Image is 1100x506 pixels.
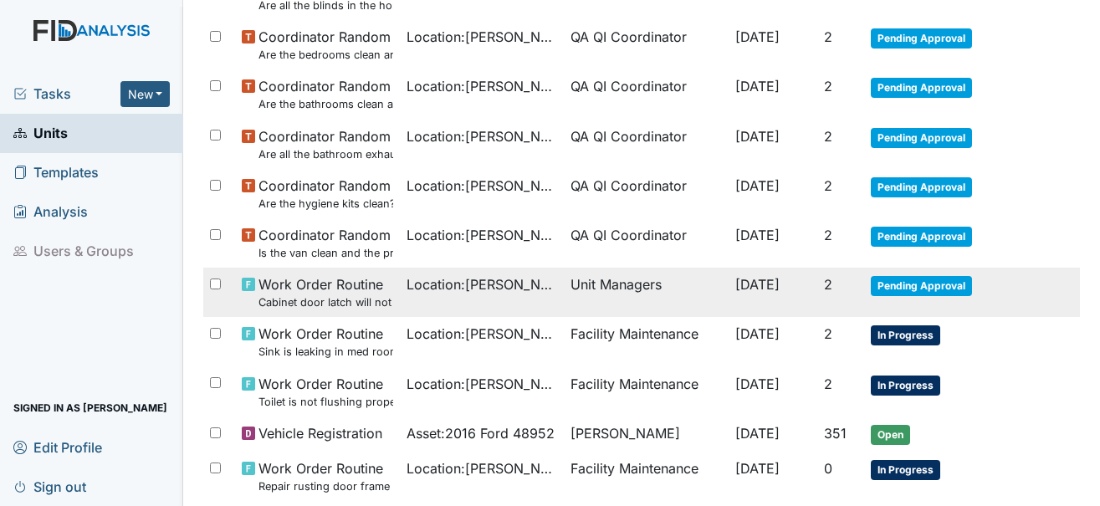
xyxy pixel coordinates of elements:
[735,227,780,243] span: [DATE]
[871,78,972,98] span: Pending Approval
[824,227,832,243] span: 2
[407,274,557,294] span: Location : [PERSON_NAME]. ICF
[735,376,780,392] span: [DATE]
[13,395,167,421] span: Signed in as [PERSON_NAME]
[258,245,392,261] small: Is the van clean and the proper documentation been stored?
[407,76,557,96] span: Location : [PERSON_NAME]. ICF
[871,376,940,396] span: In Progress
[407,458,557,478] span: Location : [PERSON_NAME]. ICF
[258,344,392,360] small: Sink is leaking in med room.
[258,27,392,63] span: Coordinator Random Are the bedrooms clean and in good repair?
[735,325,780,342] span: [DATE]
[258,324,392,360] span: Work Order Routine Sink is leaking in med room.
[735,128,780,145] span: [DATE]
[564,218,728,268] td: QA QI Coordinator
[258,126,392,162] span: Coordinator Random Are all the bathroom exhaust fan covers clean and dust free?
[824,460,832,477] span: 0
[564,169,728,218] td: QA QI Coordinator
[120,81,171,107] button: New
[564,268,728,317] td: Unit Managers
[824,325,832,342] span: 2
[564,20,728,69] td: QA QI Coordinator
[407,176,557,196] span: Location : [PERSON_NAME]. ICF
[735,460,780,477] span: [DATE]
[258,478,392,494] small: Repair rusting door frame in staff bathroom.
[564,367,728,417] td: Facility Maintenance
[871,460,940,480] span: In Progress
[407,423,555,443] span: Asset : 2016 Ford 48952
[258,274,392,310] span: Work Order Routine Cabinet door latch will not lock.
[258,47,392,63] small: Are the bedrooms clean and in good repair?
[13,84,120,104] a: Tasks
[258,225,392,261] span: Coordinator Random Is the van clean and the proper documentation been stored?
[564,120,728,169] td: QA QI Coordinator
[407,374,557,394] span: Location : [PERSON_NAME]. ICF
[824,128,832,145] span: 2
[258,458,392,494] span: Work Order Routine Repair rusting door frame in staff bathroom.
[407,324,557,344] span: Location : [PERSON_NAME]. ICF
[564,69,728,119] td: QA QI Coordinator
[735,28,780,45] span: [DATE]
[407,126,557,146] span: Location : [PERSON_NAME]. ICF
[407,27,557,47] span: Location : [PERSON_NAME]. ICF
[735,177,780,194] span: [DATE]
[824,276,832,293] span: 2
[258,176,392,212] span: Coordinator Random Are the hygiene kits clean?
[871,425,910,445] span: Open
[735,425,780,442] span: [DATE]
[258,294,392,310] small: Cabinet door latch will not lock.
[258,196,392,212] small: Are the hygiene kits clean?
[735,276,780,293] span: [DATE]
[258,146,392,162] small: Are all the bathroom exhaust fan covers clean and dust free?
[824,177,832,194] span: 2
[13,434,102,460] span: Edit Profile
[871,227,972,247] span: Pending Approval
[564,317,728,366] td: Facility Maintenance
[564,452,728,501] td: Facility Maintenance
[13,473,86,499] span: Sign out
[735,78,780,95] span: [DATE]
[871,128,972,148] span: Pending Approval
[871,177,972,197] span: Pending Approval
[13,120,68,146] span: Units
[824,78,832,95] span: 2
[871,325,940,345] span: In Progress
[258,374,392,410] span: Work Order Routine Toilet is not flushing properly in HC bathroom.
[824,425,847,442] span: 351
[824,376,832,392] span: 2
[258,394,392,410] small: Toilet is not flushing properly in HC bathroom.
[13,199,88,225] span: Analysis
[258,96,392,112] small: Are the bathrooms clean and in good repair?
[258,423,382,443] span: Vehicle Registration
[258,76,392,112] span: Coordinator Random Are the bathrooms clean and in good repair?
[871,276,972,296] span: Pending Approval
[871,28,972,49] span: Pending Approval
[13,160,99,186] span: Templates
[564,417,728,452] td: [PERSON_NAME]
[407,225,557,245] span: Location : [PERSON_NAME]. ICF
[824,28,832,45] span: 2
